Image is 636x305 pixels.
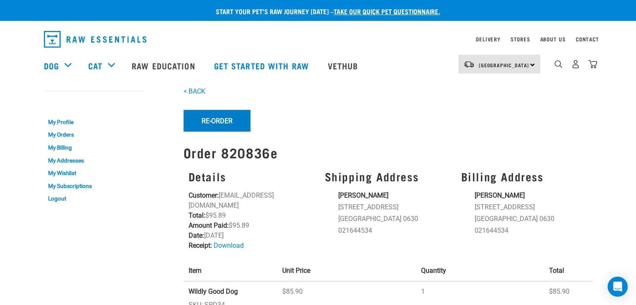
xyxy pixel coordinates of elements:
a: Get started with Raw [206,49,319,82]
li: [GEOGRAPHIC_DATA] 0630 [338,214,451,224]
th: Unit Price [277,261,416,281]
a: My Billing [44,141,144,154]
li: 021644534 [474,226,587,236]
strong: Receipt: [189,241,212,249]
strong: Amount Paid: [189,221,229,229]
a: My Profile [44,116,144,129]
strong: Customer: [189,191,219,199]
a: Contact [576,38,599,41]
li: [GEOGRAPHIC_DATA] 0630 [474,214,587,224]
span: [GEOGRAPHIC_DATA] [479,64,529,66]
a: Raw Education [123,49,205,82]
li: [STREET_ADDRESS] [474,202,587,212]
a: Download [214,241,244,249]
a: take our quick pet questionnaire. [334,9,440,13]
strong: [PERSON_NAME] [338,191,388,199]
h1: Order 820836e [184,145,593,160]
a: My Addresses [44,154,144,167]
h3: Shipping Address [324,170,451,183]
a: About Us [540,38,565,41]
li: 021644534 [338,226,451,236]
strong: Total: [189,211,205,219]
a: My Orders [44,129,144,142]
img: home-icon-1@2x.png [554,60,562,68]
a: My Account [44,99,84,103]
th: Total [544,261,592,281]
a: Cat [88,59,102,72]
strong: Date: [189,231,204,239]
a: Dog [44,59,59,72]
a: Vethub [319,49,369,82]
div: [EMAIL_ADDRESS][DOMAIN_NAME] $95.89 $95.89 [DATE] [184,165,320,256]
a: Delivery [476,38,500,41]
a: Stores [511,38,530,41]
h3: Billing Address [461,170,587,183]
th: Item [184,261,277,281]
a: My Subscriptions [44,180,144,193]
a: My Wishlist [44,167,144,180]
button: Re-Order [184,110,250,132]
div: Open Intercom Messenger [608,277,628,297]
strong: [PERSON_NAME] [474,191,524,199]
li: [STREET_ADDRESS] [338,202,451,212]
img: Raw Essentials Logo [44,31,146,48]
img: user.png [571,60,580,69]
img: van-moving.png [463,61,475,68]
nav: dropdown navigation [37,28,599,51]
strong: Wildly Good Dog [189,287,238,295]
a: Logout [44,192,144,205]
img: home-icon@2x.png [588,60,597,69]
h3: Details [189,170,315,183]
th: Quantity [416,261,544,281]
a: < BACK [184,87,205,95]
